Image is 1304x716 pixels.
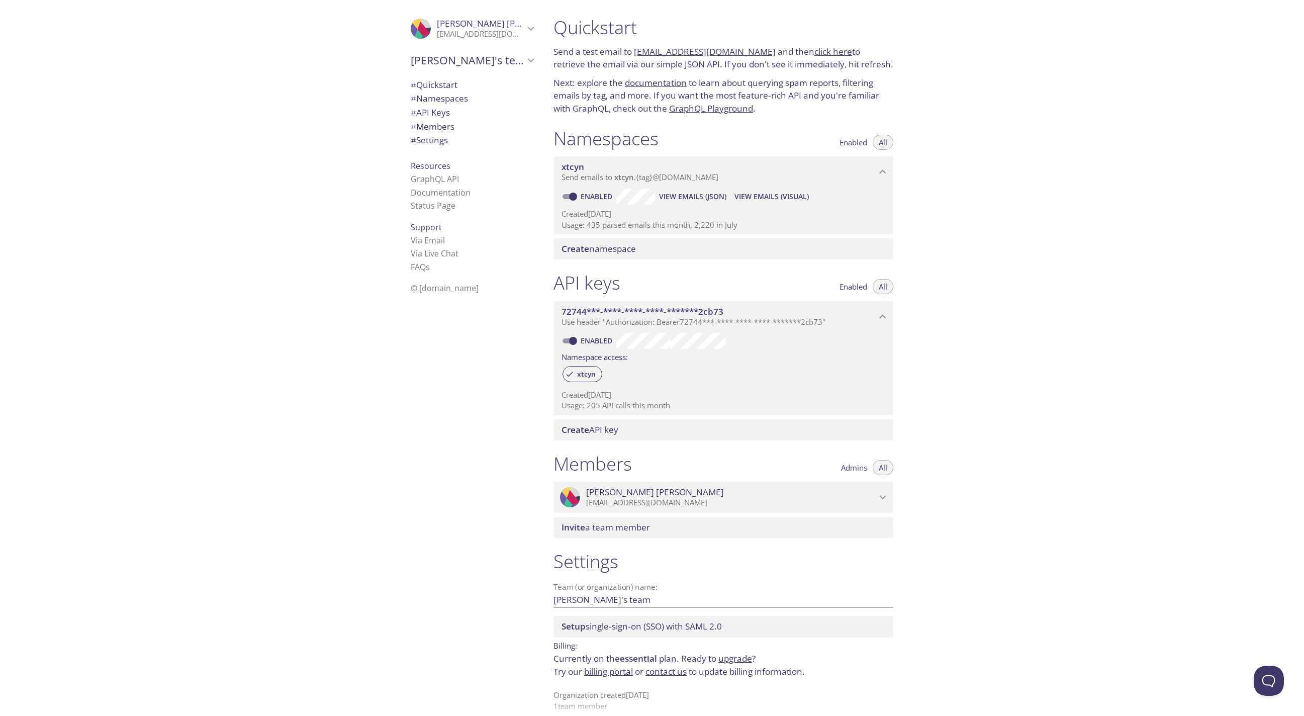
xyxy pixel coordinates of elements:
[645,666,687,677] a: contact us
[411,222,442,233] span: Support
[553,638,893,652] p: Billing:
[411,235,445,246] a: Via Email
[411,261,430,273] a: FAQ
[669,103,753,114] a: GraphQL Playground
[833,279,873,294] button: Enabled
[403,106,541,120] div: API Keys
[411,187,471,198] a: Documentation
[411,107,416,118] span: #
[411,93,468,104] span: Namespaces
[553,238,893,259] div: Create namespace
[562,400,885,411] p: Usage: 205 API calls this month
[562,424,589,435] span: Create
[718,653,752,664] a: upgrade
[553,156,893,188] div: xtcyn namespace
[681,653,756,664] span: Ready to ?
[403,47,541,73] div: Dave's team
[553,482,893,513] div: Dave Roberts
[620,653,657,664] span: essential
[437,18,575,29] span: [PERSON_NAME] [PERSON_NAME]
[411,134,448,146] span: Settings
[553,272,620,294] h1: API keys
[403,78,541,92] div: Quickstart
[403,92,541,106] div: Namespaces
[659,191,726,203] span: View Emails (JSON)
[562,390,885,400] p: Created [DATE]
[411,79,457,91] span: Quickstart
[614,172,634,182] span: xtcyn
[655,189,730,205] button: View Emails (JSON)
[411,79,416,91] span: #
[553,127,659,150] h1: Namespaces
[833,135,873,150] button: Enabled
[571,370,602,379] span: xtcyn
[403,12,541,45] div: Dave Roberts
[553,616,893,637] div: Setup SSO
[411,53,524,67] span: [PERSON_NAME]'s team
[814,46,852,57] a: click here
[562,424,618,435] span: API key
[562,209,885,219] p: Created [DATE]
[553,583,658,591] label: Team (or organization) name:
[411,93,416,104] span: #
[734,191,809,203] span: View Emails (Visual)
[562,620,722,632] span: single-sign-on (SSO) with SAML 2.0
[553,419,893,440] div: Create API Key
[562,161,584,172] span: xtcyn
[411,121,454,132] span: Members
[403,133,541,147] div: Team Settings
[873,279,893,294] button: All
[411,134,416,146] span: #
[730,189,813,205] button: View Emails (Visual)
[625,77,687,88] a: documentation
[553,453,632,475] h1: Members
[562,620,586,632] span: Setup
[411,107,450,118] span: API Keys
[579,192,616,201] a: Enabled
[553,550,893,573] h1: Settings
[586,487,724,498] span: [PERSON_NAME] [PERSON_NAME]
[553,652,893,678] p: Currently on the plan.
[411,248,458,259] a: Via Live Chat
[634,46,776,57] a: [EMAIL_ADDRESS][DOMAIN_NAME]
[835,460,873,475] button: Admins
[553,76,893,115] p: Next: explore the to learn about querying spam reports, filtering emails by tag, and more. If you...
[553,517,893,538] div: Invite a team member
[553,666,805,677] span: Try our or to update billing information.
[553,16,893,39] h1: Quickstart
[411,283,479,294] span: © [DOMAIN_NAME]
[562,243,589,254] span: Create
[437,29,524,39] p: [EMAIL_ADDRESS][DOMAIN_NAME]
[586,498,876,508] p: [EMAIL_ADDRESS][DOMAIN_NAME]
[1254,666,1284,696] iframe: Help Scout Beacon - Open
[426,261,430,273] span: s
[411,121,416,132] span: #
[562,243,636,254] span: namespace
[579,336,616,345] a: Enabled
[562,349,628,364] label: Namespace access:
[873,460,893,475] button: All
[562,521,585,533] span: Invite
[403,120,541,134] div: Members
[553,690,893,711] p: Organization created [DATE] 1 team member
[411,160,450,171] span: Resources
[584,666,633,677] a: billing portal
[873,135,893,150] button: All
[411,173,459,185] a: GraphQL API
[411,200,455,211] a: Status Page
[562,172,718,182] span: Send emails to . {tag} @[DOMAIN_NAME]
[563,366,602,382] div: xtcyn
[562,521,650,533] span: a team member
[553,45,893,71] p: Send a test email to and then to retrieve the email via our simple JSON API. If you don't see it ...
[562,220,885,230] p: Usage: 435 parsed emails this month, 2,220 in July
